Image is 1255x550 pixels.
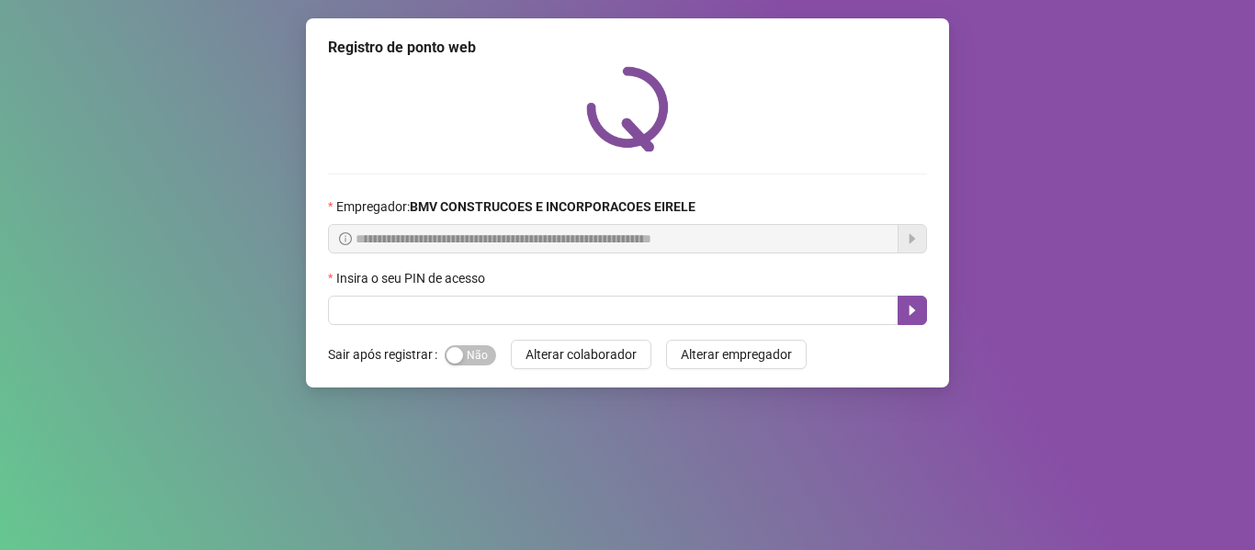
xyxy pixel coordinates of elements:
span: Alterar empregador [681,344,792,365]
span: Empregador : [336,196,695,217]
label: Sair após registrar [328,340,445,369]
strong: BMV CONSTRUCOES E INCORPORACOES EIRELE [410,199,695,214]
span: Alterar colaborador [526,344,637,365]
span: caret-right [905,303,920,318]
img: QRPoint [586,66,669,152]
span: info-circle [339,232,352,245]
button: Alterar empregador [666,340,807,369]
button: Alterar colaborador [511,340,651,369]
div: Registro de ponto web [328,37,927,59]
label: Insira o seu PIN de acesso [328,268,497,288]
